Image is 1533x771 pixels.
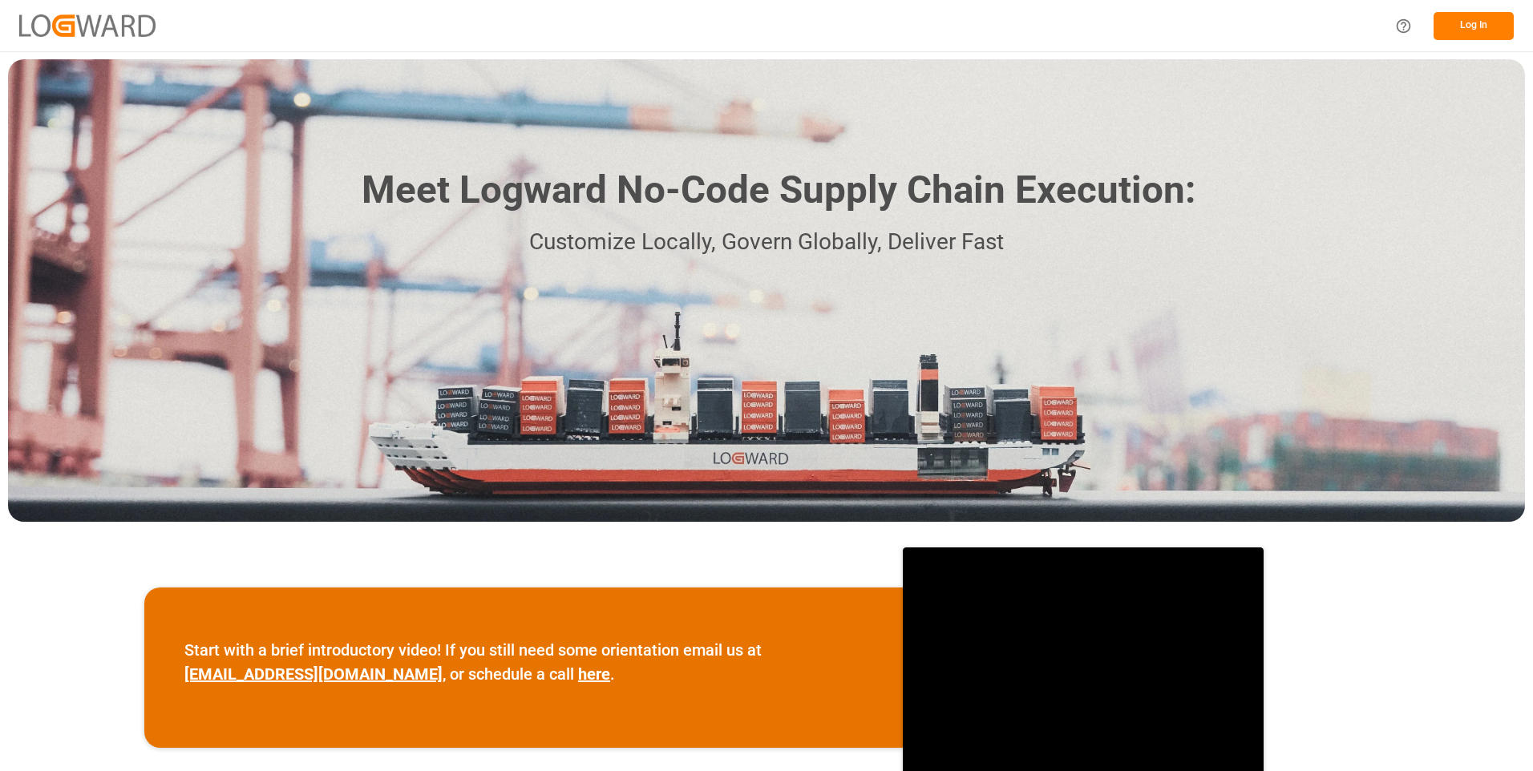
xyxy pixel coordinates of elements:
[19,14,156,36] img: Logward_new_orange.png
[184,664,443,684] a: [EMAIL_ADDRESS][DOMAIN_NAME]
[1385,8,1422,44] button: Help Center
[184,638,863,686] p: Start with a brief introductory video! If you still need some orientation email us at , or schedu...
[1434,12,1514,40] button: Log In
[578,664,610,684] a: here
[362,162,1195,219] h1: Meet Logward No-Code Supply Chain Execution:
[338,224,1195,260] p: Customize Locally, Govern Globally, Deliver Fast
